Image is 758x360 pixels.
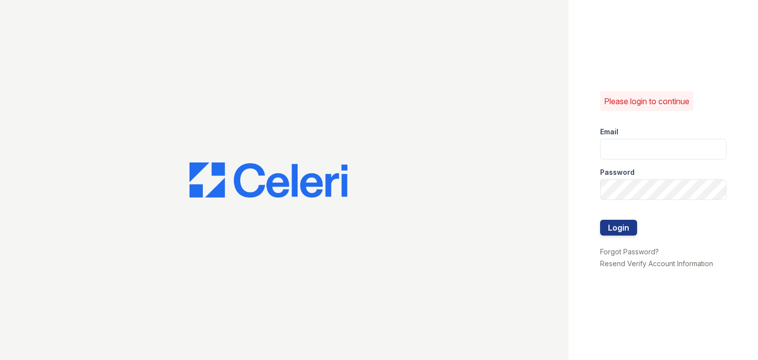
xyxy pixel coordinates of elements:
[189,162,347,198] img: CE_Logo_Blue-a8612792a0a2168367f1c8372b55b34899dd931a85d93a1a3d3e32e68fde9ad4.png
[600,127,618,137] label: Email
[600,220,637,236] button: Login
[604,95,689,107] p: Please login to continue
[600,167,635,177] label: Password
[600,247,659,256] a: Forgot Password?
[600,259,713,268] a: Resend Verify Account Information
